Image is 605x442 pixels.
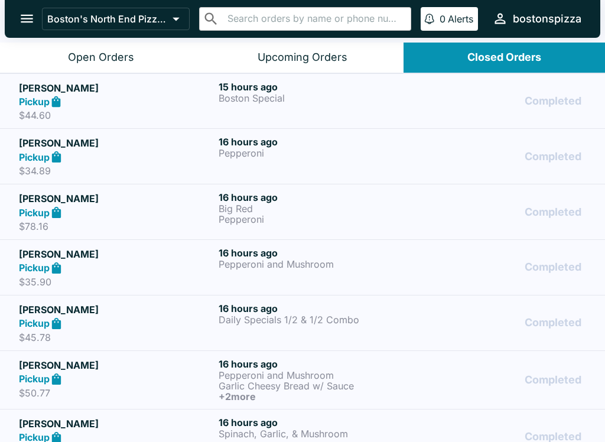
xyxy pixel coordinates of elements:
h5: [PERSON_NAME] [19,136,214,150]
h6: 15 hours ago [219,81,414,93]
div: Upcoming Orders [258,51,347,64]
h6: 16 hours ago [219,358,414,370]
strong: Pickup [19,207,50,219]
div: bostonspizza [513,12,581,26]
p: $44.60 [19,109,214,121]
button: Boston's North End Pizza Bakery [42,8,190,30]
p: 0 [440,13,445,25]
button: bostonspizza [487,6,586,31]
h5: [PERSON_NAME] [19,247,214,261]
input: Search orders by name or phone number [224,11,406,27]
h5: [PERSON_NAME] [19,358,214,372]
strong: Pickup [19,151,50,163]
p: Boston Special [219,93,414,103]
p: $45.78 [19,331,214,343]
h5: [PERSON_NAME] [19,417,214,431]
p: Boston's North End Pizza Bakery [47,13,168,25]
h5: [PERSON_NAME] [19,191,214,206]
h5: [PERSON_NAME] [19,81,214,95]
p: $35.90 [19,276,214,288]
h5: [PERSON_NAME] [19,303,214,317]
p: Pepperoni [219,214,414,225]
p: Pepperoni and Mushroom [219,259,414,269]
p: Spinach, Garlic, & Mushroom [219,428,414,439]
p: Alerts [448,13,473,25]
h6: 16 hours ago [219,247,414,259]
p: Daily Specials 1/2 & 1/2 Combo [219,314,414,325]
button: open drawer [12,4,42,34]
strong: Pickup [19,373,50,385]
h6: 16 hours ago [219,191,414,203]
p: Pepperoni and Mushroom [219,370,414,381]
strong: Pickup [19,262,50,274]
p: Big Red [219,203,414,214]
h6: 16 hours ago [219,417,414,428]
h6: 16 hours ago [219,136,414,148]
div: Open Orders [68,51,134,64]
p: $34.89 [19,165,214,177]
h6: 16 hours ago [219,303,414,314]
div: Closed Orders [467,51,541,64]
strong: Pickup [19,317,50,329]
p: $50.77 [19,387,214,399]
p: $78.16 [19,220,214,232]
strong: Pickup [19,96,50,108]
h6: + 2 more [219,391,414,402]
p: Garlic Cheesy Bread w/ Sauce [219,381,414,391]
p: Pepperoni [219,148,414,158]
